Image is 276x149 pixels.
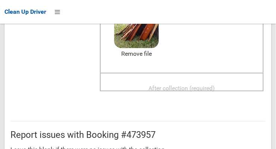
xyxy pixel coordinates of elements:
[119,26,251,34] span: 2025-08-1109.36.483462748511607342317.jpg
[149,85,215,92] span: After collection (required)
[4,6,46,17] a: Clean Up Driver
[114,48,159,59] a: Remove file
[4,8,46,15] span: Clean Up Driver
[10,130,266,140] h2: Report issues with Booking #473957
